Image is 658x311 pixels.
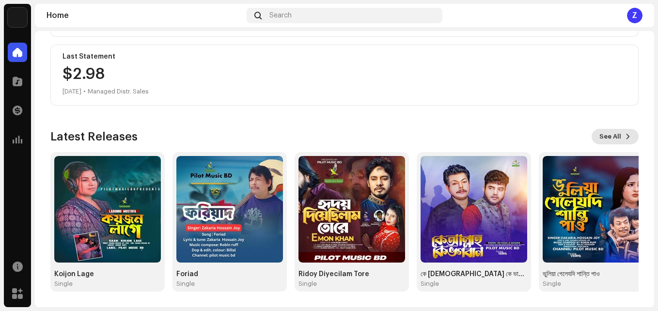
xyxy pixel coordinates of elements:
[54,280,73,288] div: Single
[63,53,627,61] div: Last Statement
[88,86,149,97] div: Managed Distr. Sales
[298,280,317,288] div: Single
[421,270,527,278] div: কে [DEMOGRAPHIC_DATA] কে ভাগবান
[54,156,161,263] img: 10a9f3ce-3917-4f42-9691-618a9eb24b56
[543,280,561,288] div: Single
[8,8,27,27] img: bb356b9b-6e90-403f-adc8-c282c7c2e227
[599,127,621,146] span: See All
[54,270,161,278] div: Koijon Lage
[269,12,292,19] span: Search
[298,156,405,263] img: 378d51ef-395a-4a9a-9e6d-43df01367c2c
[627,8,642,23] div: Z
[83,86,86,97] div: •
[50,129,138,144] h3: Latest Releases
[298,270,405,278] div: Ridoy Diyecilam Tore
[50,45,639,106] re-o-card-value: Last Statement
[421,280,439,288] div: Single
[176,270,283,278] div: Foriad
[47,12,243,19] div: Home
[176,280,195,288] div: Single
[421,156,527,263] img: 3b2aaa7d-c0f8-4535-8c8d-3633d2f58f02
[592,129,639,144] button: See All
[176,156,283,263] img: 1c88ae09-c8c7-4620-bc4c-f5f239b0dd18
[543,270,649,278] div: ভুলিয়া গেলেযদি শান্তি পাও
[63,86,81,97] div: [DATE]
[543,156,649,263] img: 63eb459d-852b-4242-8b5c-79b0ce9ff1c3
